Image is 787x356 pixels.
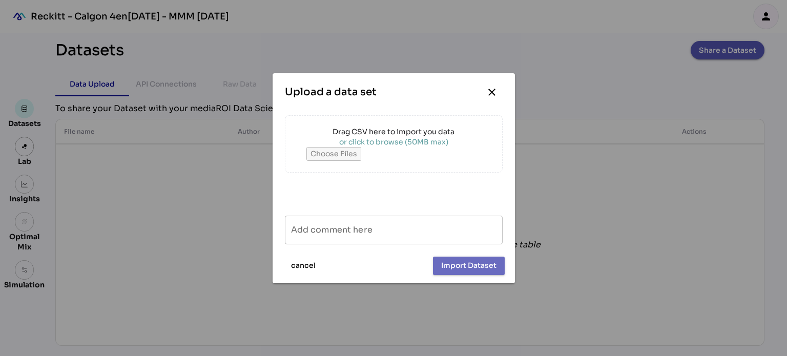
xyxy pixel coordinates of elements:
span: cancel [291,259,316,271]
i: close [486,86,498,98]
button: Import Dataset [433,257,505,275]
div: Drag CSV here to import you data [306,127,481,137]
span: Import Dataset [441,259,496,271]
div: Upload a data set [285,85,377,99]
input: Add comment here [291,216,496,244]
div: or click to browse (50MB max) [306,137,481,147]
button: cancel [283,257,324,275]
